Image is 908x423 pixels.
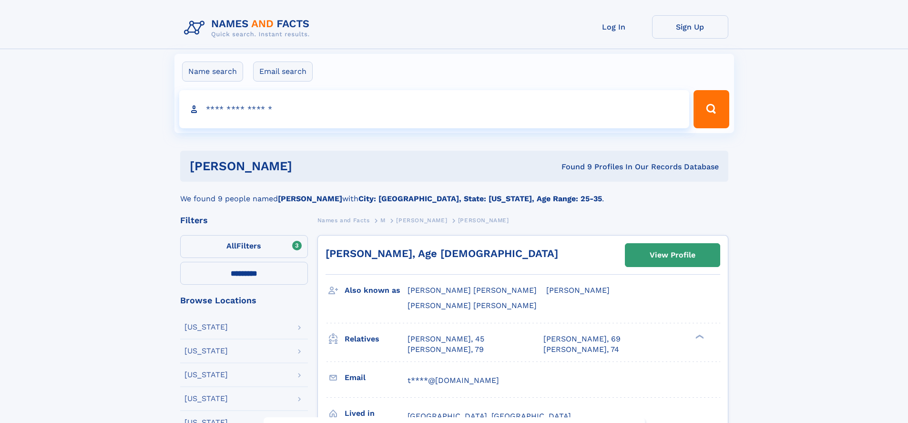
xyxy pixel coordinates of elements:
a: [PERSON_NAME], 45 [408,334,484,344]
h3: Also known as [345,282,408,299]
div: We found 9 people named with . [180,182,728,205]
label: Filters [180,235,308,258]
a: [PERSON_NAME], 74 [543,344,619,355]
input: search input [179,90,690,128]
span: [PERSON_NAME] [546,286,610,295]
img: Logo Names and Facts [180,15,317,41]
button: Search Button [694,90,729,128]
span: [PERSON_NAME] [458,217,509,224]
span: [PERSON_NAME] [PERSON_NAME] [408,301,537,310]
a: [PERSON_NAME], 79 [408,344,484,355]
h3: Email [345,370,408,386]
div: [US_STATE] [184,395,228,402]
a: View Profile [625,244,720,267]
b: [PERSON_NAME] [278,194,342,203]
h3: Relatives [345,331,408,347]
div: ❯ [693,333,704,340]
a: Sign Up [652,15,728,39]
a: Log In [576,15,652,39]
h3: Lived in [345,405,408,422]
div: View Profile [650,244,695,266]
b: City: [GEOGRAPHIC_DATA], State: [US_STATE], Age Range: 25-35 [358,194,602,203]
span: [GEOGRAPHIC_DATA], [GEOGRAPHIC_DATA] [408,412,571,421]
div: [US_STATE] [184,347,228,355]
div: [US_STATE] [184,323,228,331]
div: Filters [180,216,308,225]
h1: [PERSON_NAME] [190,160,427,172]
div: Browse Locations [180,296,308,305]
label: Name search [182,62,243,82]
div: [US_STATE] [184,371,228,379]
a: [PERSON_NAME], 69 [543,334,621,344]
a: [PERSON_NAME] [396,214,447,226]
span: All [226,241,236,250]
label: Email search [253,62,313,82]
a: [PERSON_NAME], Age [DEMOGRAPHIC_DATA] [326,248,558,259]
span: [PERSON_NAME] [PERSON_NAME] [408,286,537,295]
a: M [380,214,386,226]
span: M [380,217,386,224]
a: Names and Facts [317,214,370,226]
span: [PERSON_NAME] [396,217,447,224]
div: Found 9 Profiles In Our Records Database [427,162,719,172]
